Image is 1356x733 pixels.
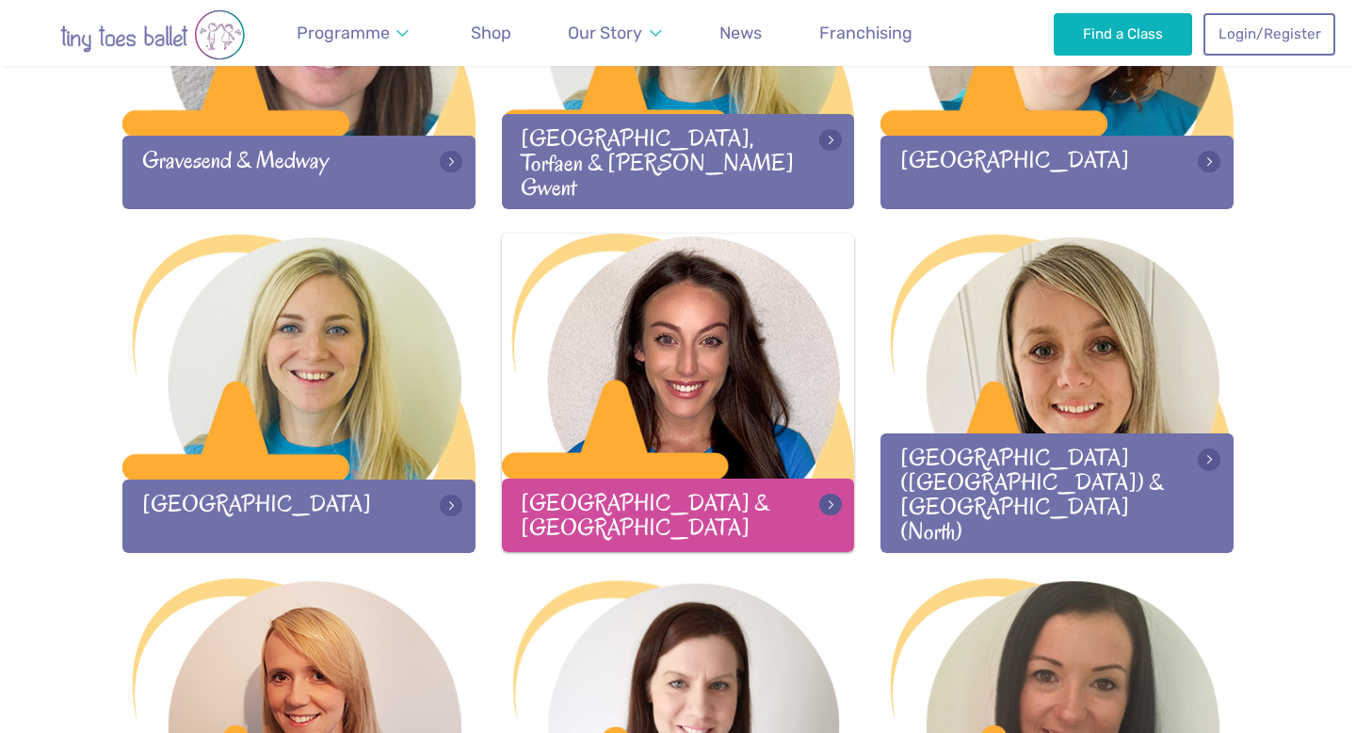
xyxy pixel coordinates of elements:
[719,23,762,42] span: News
[1203,13,1335,55] a: Login/Register
[471,23,511,42] span: Shop
[559,12,670,55] a: Our Story
[711,12,770,55] a: News
[1054,13,1192,55] a: Find a Class
[568,23,642,42] span: Our Story
[811,12,921,55] a: Franchising
[819,23,912,42] span: Franchising
[880,235,1234,552] a: [GEOGRAPHIC_DATA] ([GEOGRAPHIC_DATA]) & [GEOGRAPHIC_DATA] (North)
[880,433,1234,552] div: [GEOGRAPHIC_DATA] ([GEOGRAPHIC_DATA]) & [GEOGRAPHIC_DATA] (North)
[21,9,284,60] img: tiny toes ballet
[122,136,476,208] div: Gravesend & Medway
[502,479,855,551] div: [GEOGRAPHIC_DATA] & [GEOGRAPHIC_DATA]
[502,234,855,551] a: [GEOGRAPHIC_DATA] & [GEOGRAPHIC_DATA]
[462,12,520,55] a: Shop
[122,235,476,552] a: [GEOGRAPHIC_DATA]
[880,136,1234,208] div: [GEOGRAPHIC_DATA]
[122,480,476,552] div: [GEOGRAPHIC_DATA]
[288,12,418,55] a: Programme
[502,114,855,208] div: [GEOGRAPHIC_DATA], Torfaen & [PERSON_NAME] Gwent
[297,23,390,42] span: Programme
